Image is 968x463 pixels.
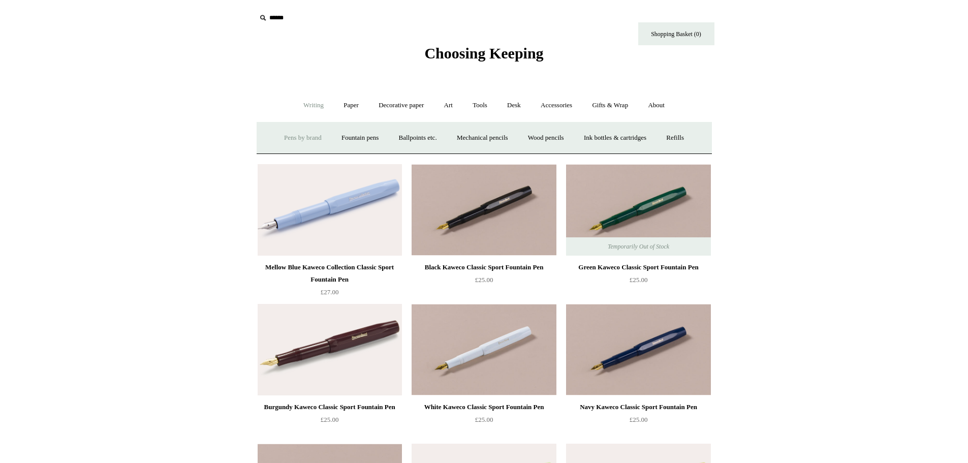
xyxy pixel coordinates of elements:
[519,125,573,151] a: Wood pencils
[566,401,710,443] a: Navy Kaweco Classic Sport Fountain Pen £25.00
[412,261,556,303] a: Black Kaweco Classic Sport Fountain Pen £25.00
[424,53,543,60] a: Choosing Keeping
[532,92,581,119] a: Accessories
[294,92,333,119] a: Writing
[414,261,553,273] div: Black Kaweco Classic Sport Fountain Pen
[260,401,399,413] div: Burgundy Kaweco Classic Sport Fountain Pen
[412,304,556,395] img: White Kaweco Classic Sport Fountain Pen
[258,164,402,256] a: Mellow Blue Kaweco Collection Classic Sport Fountain Pen Mellow Blue Kaweco Collection Classic Sp...
[390,125,446,151] a: Ballpoints etc.
[258,304,402,395] a: Burgundy Kaweco Classic Sport Fountain Pen Burgundy Kaweco Classic Sport Fountain Pen
[463,92,496,119] a: Tools
[369,92,433,119] a: Decorative paper
[630,276,648,284] span: £25.00
[412,304,556,395] a: White Kaweco Classic Sport Fountain Pen White Kaweco Classic Sport Fountain Pen
[575,125,655,151] a: Ink bottles & cartridges
[569,261,708,273] div: Green Kaweco Classic Sport Fountain Pen
[412,401,556,443] a: White Kaweco Classic Sport Fountain Pen £25.00
[448,125,517,151] a: Mechanical pencils
[630,416,648,423] span: £25.00
[332,125,388,151] a: Fountain pens
[334,92,368,119] a: Paper
[566,304,710,395] img: Navy Kaweco Classic Sport Fountain Pen
[258,164,402,256] img: Mellow Blue Kaweco Collection Classic Sport Fountain Pen
[258,401,402,443] a: Burgundy Kaweco Classic Sport Fountain Pen £25.00
[260,261,399,286] div: Mellow Blue Kaweco Collection Classic Sport Fountain Pen
[639,92,674,119] a: About
[583,92,637,119] a: Gifts & Wrap
[321,416,339,423] span: £25.00
[569,401,708,413] div: Navy Kaweco Classic Sport Fountain Pen
[475,276,493,284] span: £25.00
[414,401,553,413] div: White Kaweco Classic Sport Fountain Pen
[435,92,462,119] a: Art
[424,45,543,61] span: Choosing Keeping
[566,304,710,395] a: Navy Kaweco Classic Sport Fountain Pen Navy Kaweco Classic Sport Fountain Pen
[498,92,530,119] a: Desk
[566,164,710,256] a: Green Kaweco Classic Sport Fountain Pen Green Kaweco Classic Sport Fountain Pen Temporarily Out o...
[412,164,556,256] a: Black Kaweco Classic Sport Fountain Pen Black Kaweco Classic Sport Fountain Pen
[638,22,714,45] a: Shopping Basket (0)
[275,125,331,151] a: Pens by brand
[412,164,556,256] img: Black Kaweco Classic Sport Fountain Pen
[258,261,402,303] a: Mellow Blue Kaweco Collection Classic Sport Fountain Pen £27.00
[475,416,493,423] span: £25.00
[598,237,679,256] span: Temporarily Out of Stock
[258,304,402,395] img: Burgundy Kaweco Classic Sport Fountain Pen
[566,261,710,303] a: Green Kaweco Classic Sport Fountain Pen £25.00
[566,164,710,256] img: Green Kaweco Classic Sport Fountain Pen
[321,288,339,296] span: £27.00
[657,125,693,151] a: Refills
